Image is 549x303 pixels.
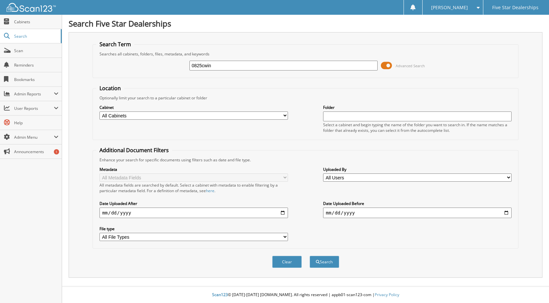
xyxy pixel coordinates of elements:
legend: Location [96,85,124,92]
label: Date Uploaded After [99,201,288,206]
span: Admin Reports [14,91,54,97]
div: Select a cabinet and begin typing the name of the folder you want to search in. If the name match... [323,122,512,133]
label: Date Uploaded Before [323,201,512,206]
span: Search [14,33,57,39]
div: © [DATE]-[DATE] [DOMAIN_NAME]. All rights reserved | appb01-scan123-com | [62,287,549,303]
span: User Reports [14,106,54,111]
span: [PERSON_NAME] [431,6,468,10]
img: scan123-logo-white.svg [7,3,56,12]
span: Five Star Dealerships [492,6,538,10]
label: Folder [323,105,512,110]
span: Cabinets [14,19,58,25]
div: All metadata fields are searched by default. Select a cabinet with metadata to enable filtering b... [99,182,288,193]
a: here [206,188,214,193]
div: 1 [54,149,59,154]
legend: Additional Document Filters [96,147,172,154]
label: File type [99,226,288,232]
div: Enhance your search for specific documents using filters such as date and file type. [96,157,515,163]
span: Advanced Search [396,63,425,68]
button: Clear [272,256,302,268]
div: Searches all cabinets, folders, files, metadata, and keywords [96,51,515,57]
legend: Search Term [96,41,134,48]
a: Privacy Policy [375,292,399,297]
span: Scan123 [212,292,228,297]
input: start [99,208,288,218]
span: Bookmarks [14,77,58,82]
label: Cabinet [99,105,288,110]
input: end [323,208,512,218]
span: Reminders [14,62,58,68]
span: Announcements [14,149,58,154]
label: Uploaded By [323,167,512,172]
label: Metadata [99,167,288,172]
span: Admin Menu [14,134,54,140]
span: Help [14,120,58,126]
div: Optionally limit your search to a particular cabinet or folder [96,95,515,101]
h1: Search Five Star Dealerships [69,18,542,29]
span: Scan [14,48,58,53]
button: Search [310,256,339,268]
